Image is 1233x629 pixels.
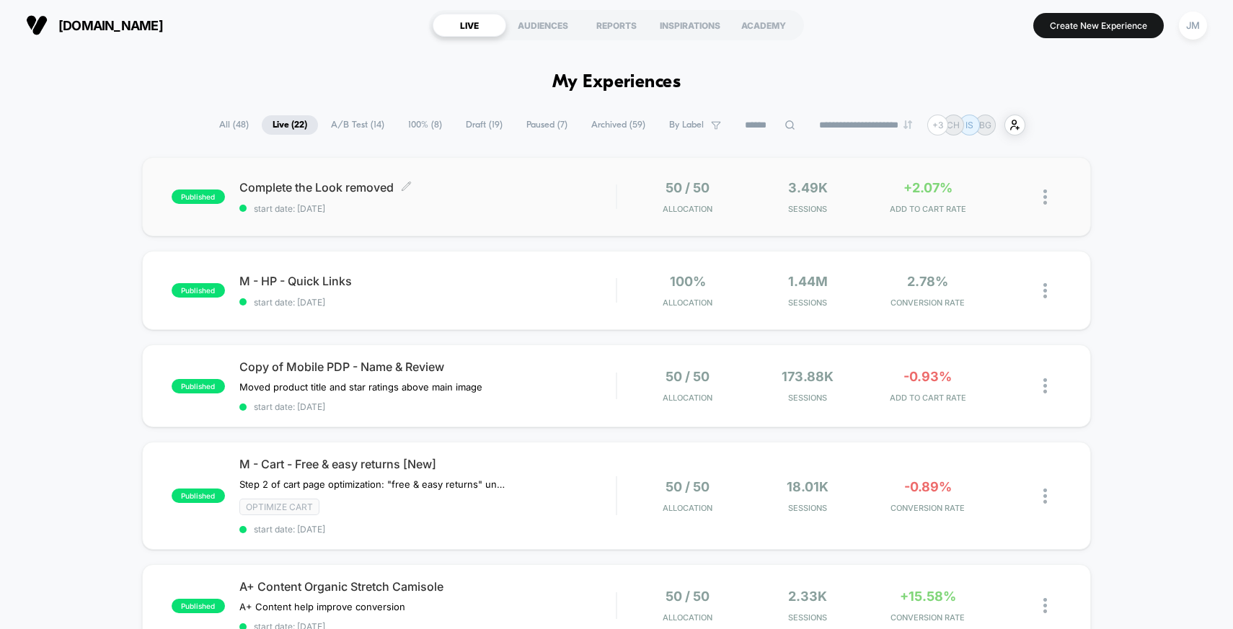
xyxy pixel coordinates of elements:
[751,503,864,513] span: Sessions
[927,115,948,135] div: + 3
[663,612,712,623] span: Allocation
[787,479,828,494] span: 18.01k
[751,612,864,623] span: Sessions
[239,297,616,308] span: start date: [DATE]
[751,393,864,403] span: Sessions
[653,14,727,37] div: INSPIRATIONS
[239,203,616,214] span: start date: [DATE]
[727,14,800,37] div: ACADEMY
[1175,11,1211,40] button: JM
[26,14,48,36] img: Visually logo
[433,14,506,37] div: LIVE
[239,401,616,412] span: start date: [DATE]
[262,115,318,135] span: Live ( 22 )
[172,189,225,204] span: published
[871,503,984,513] span: CONVERSION RATE
[239,478,507,490] span: Step 2 of cart page optimization: "free & easy returns" under cart CTA
[782,369,834,384] span: 173.88k
[239,360,616,374] span: Copy of Mobile PDP - Name & Review
[22,14,167,37] button: [DOMAIN_NAME]
[666,479,710,494] span: 50 / 50
[666,369,710,384] span: 50 / 50
[907,274,948,289] span: 2.78%
[663,503,712,513] span: Allocation
[172,489,225,503] span: published
[900,589,956,604] span: +15.58%
[871,298,984,308] span: CONVERSION RATE
[663,393,712,403] span: Allocation
[666,589,710,604] span: 50 / 50
[1043,489,1047,504] img: close
[670,274,706,289] span: 100%
[947,120,960,130] p: CH
[239,274,616,288] span: M - HP - Quick Links
[239,579,616,594] span: A+ Content Organic Stretch Camisole
[751,298,864,308] span: Sessions
[239,180,616,195] span: Complete the Look removed
[1179,12,1207,40] div: JM
[239,381,482,393] span: Moved product title and star ratings above main image
[904,479,952,494] span: -0.89%
[1043,189,1047,205] img: close
[506,14,580,37] div: AUDIENCES
[871,612,984,623] span: CONVERSION RATE
[903,180,953,195] span: +2.07%
[663,298,712,308] span: Allocation
[552,72,681,93] h1: My Experiences
[979,120,991,130] p: BG
[669,120,704,130] span: By Label
[751,204,864,214] span: Sessions
[397,115,453,135] span: 100% ( 8 )
[788,589,827,604] span: 2.33k
[172,599,225,613] span: published
[788,180,828,195] span: 3.49k
[239,457,616,471] span: M - Cart - Free & easy returns [New]
[663,204,712,214] span: Allocation
[1043,598,1047,613] img: close
[788,274,828,289] span: 1.44M
[903,120,912,129] img: end
[516,115,578,135] span: Paused ( 7 )
[239,601,405,612] span: A+ Content help improve conversion
[903,369,952,384] span: -0.93%
[208,115,260,135] span: All ( 48 )
[666,180,710,195] span: 50 / 50
[1043,378,1047,393] img: close
[239,499,319,515] span: Optimize cart
[580,115,656,135] span: Archived ( 59 )
[871,204,984,214] span: ADD TO CART RATE
[320,115,395,135] span: A/B Test ( 14 )
[58,18,163,33] span: [DOMAIN_NAME]
[1033,13,1164,38] button: Create New Experience
[965,120,973,130] p: IS
[871,393,984,403] span: ADD TO CART RATE
[455,115,513,135] span: Draft ( 19 )
[239,524,616,535] span: start date: [DATE]
[172,283,225,298] span: published
[172,379,225,393] span: published
[580,14,653,37] div: REPORTS
[1043,283,1047,298] img: close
